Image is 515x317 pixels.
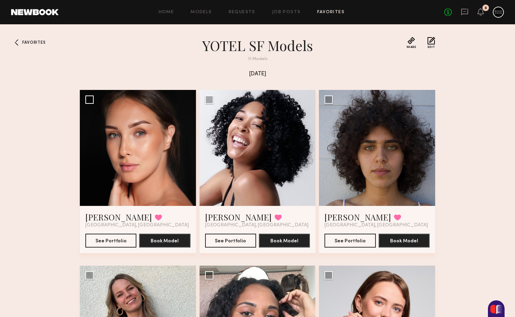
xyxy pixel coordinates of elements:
[324,223,428,228] span: [GEOGRAPHIC_DATA], [GEOGRAPHIC_DATA]
[406,37,416,49] button: Share
[259,234,310,248] button: Book Model
[85,234,136,248] button: See Portfolio
[428,37,435,49] button: Edit
[324,211,391,223] a: [PERSON_NAME]
[133,70,382,79] div: [DATE]
[205,211,272,223] a: [PERSON_NAME]
[272,10,301,15] a: Job Posts
[317,10,345,15] a: Favorites
[259,237,310,243] a: Book Model
[159,10,174,15] a: Home
[379,234,430,248] button: Book Model
[324,234,375,248] button: See Portfolio
[406,46,416,49] span: Share
[428,46,435,49] span: Edit
[229,10,255,15] a: Requests
[139,237,190,243] a: Book Model
[85,223,189,228] span: [GEOGRAPHIC_DATA], [GEOGRAPHIC_DATA]
[11,37,22,48] a: Favorites
[85,211,152,223] a: [PERSON_NAME]
[22,41,45,45] span: Favorites
[379,237,430,243] a: Book Model
[133,57,382,61] div: 11 Models
[133,37,382,54] h1: YOTEL SF Models
[191,10,212,15] a: Models
[205,234,256,248] button: See Portfolio
[484,6,487,10] div: 8
[205,223,309,228] span: [GEOGRAPHIC_DATA], [GEOGRAPHIC_DATA]
[139,234,190,248] button: Book Model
